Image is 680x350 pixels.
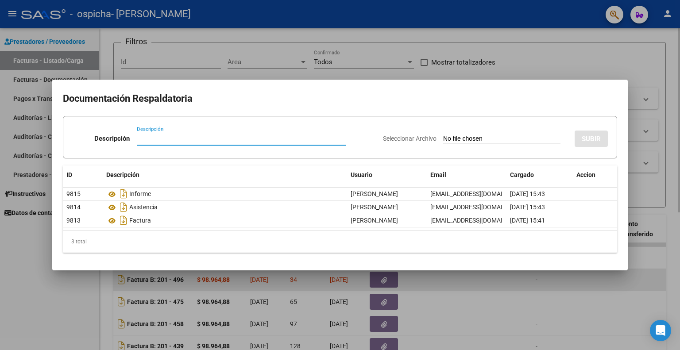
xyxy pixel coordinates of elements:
[63,165,103,185] datatable-header-cell: ID
[351,190,398,197] span: [PERSON_NAME]
[430,204,529,211] span: [EMAIL_ADDRESS][DOMAIN_NAME]
[347,165,427,185] datatable-header-cell: Usuario
[510,217,545,224] span: [DATE] 15:41
[63,231,617,253] div: 3 total
[430,171,446,178] span: Email
[430,190,529,197] span: [EMAIL_ADDRESS][DOMAIN_NAME]
[106,200,344,214] div: Asistencia
[351,171,372,178] span: Usuario
[66,171,72,178] span: ID
[430,217,529,224] span: [EMAIL_ADDRESS][DOMAIN_NAME]
[650,320,671,341] div: Open Intercom Messenger
[576,171,595,178] span: Accion
[94,134,130,144] p: Descripción
[106,213,344,227] div: Factura
[573,165,617,185] datatable-header-cell: Accion
[427,165,506,185] datatable-header-cell: Email
[66,204,81,211] span: 9814
[575,131,608,147] button: SUBIR
[510,171,534,178] span: Cargado
[118,200,129,214] i: Descargar documento
[510,204,545,211] span: [DATE] 15:43
[510,190,545,197] span: [DATE] 15:43
[351,217,398,224] span: [PERSON_NAME]
[118,213,129,227] i: Descargar documento
[103,165,347,185] datatable-header-cell: Descripción
[118,187,129,201] i: Descargar documento
[506,165,573,185] datatable-header-cell: Cargado
[106,171,139,178] span: Descripción
[63,90,617,107] h2: Documentación Respaldatoria
[383,135,437,142] span: Seleccionar Archivo
[66,217,81,224] span: 9813
[106,187,344,201] div: Informe
[582,135,601,143] span: SUBIR
[351,204,398,211] span: [PERSON_NAME]
[66,190,81,197] span: 9815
